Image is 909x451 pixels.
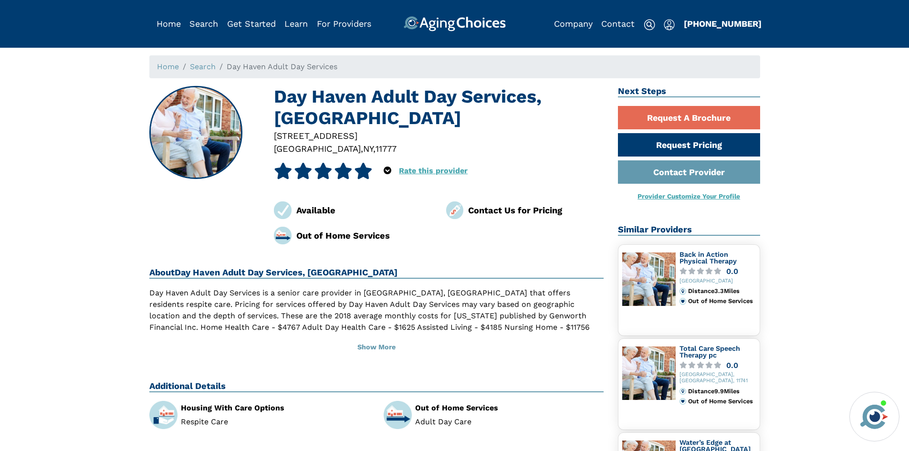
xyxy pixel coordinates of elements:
div: Distance 9.9 Miles [688,388,755,395]
a: Rate this provider [399,166,468,175]
a: Search [189,19,218,29]
a: Total Care Speech Therapy pc [679,345,740,359]
a: 0.0 [679,268,756,275]
span: , [361,144,363,154]
a: [PHONE_NUMBER] [684,19,762,29]
a: Back in Action Physical Therapy [679,251,737,265]
div: [GEOGRAPHIC_DATA] [679,278,756,284]
div: Housing With Care Options [181,404,369,412]
a: Get Started [227,19,276,29]
img: primary.svg [679,398,686,405]
li: Respite Care [181,418,369,426]
a: Search [190,62,216,71]
img: avatar [858,400,890,433]
a: Home [157,62,179,71]
h2: Additional Details [149,381,604,392]
h1: Day Haven Adult Day Services, [GEOGRAPHIC_DATA] [274,86,604,129]
span: , [373,144,376,154]
img: primary.svg [679,298,686,304]
a: Contact Provider [618,160,760,184]
img: user-icon.svg [664,19,675,31]
div: 11777 [376,142,397,155]
div: 0.0 [726,362,738,369]
span: [GEOGRAPHIC_DATA] [274,144,361,154]
a: Company [554,19,593,29]
span: Day Haven Adult Day Services [227,62,337,71]
img: distance.svg [679,388,686,395]
div: Out of Home Services [415,404,604,412]
a: Provider Customize Your Profile [637,192,740,200]
p: Day Haven Adult Day Services is a senior care provider in [GEOGRAPHIC_DATA], [GEOGRAPHIC_DATA] th... [149,287,604,356]
div: Popover trigger [664,16,675,31]
div: Popover trigger [189,16,218,31]
div: Out of Home Services [688,398,755,405]
a: Learn [284,19,308,29]
nav: breadcrumb [149,55,760,78]
div: Out of Home Services [688,298,755,304]
img: AgingChoices [403,16,505,31]
div: [STREET_ADDRESS] [274,129,604,142]
div: 0.0 [726,268,738,275]
div: Out of Home Services [296,229,432,242]
span: NY [363,144,373,154]
div: Contact Us for Pricing [468,204,604,217]
img: Day Haven Adult Day Services, Port Jefferson NY [150,87,241,178]
h2: About Day Haven Adult Day Services, [GEOGRAPHIC_DATA] [149,267,604,279]
h2: Similar Providers [618,224,760,236]
div: Popover trigger [384,163,391,179]
div: Distance 3.3 Miles [688,288,755,294]
li: Adult Day Care [415,418,604,426]
a: Home [157,19,181,29]
a: 0.0 [679,362,756,369]
a: For Providers [317,19,371,29]
div: [GEOGRAPHIC_DATA], [GEOGRAPHIC_DATA], 11741 [679,372,756,384]
h2: Next Steps [618,86,760,97]
a: Request A Brochure [618,106,760,129]
button: Show More [149,337,604,358]
div: Available [296,204,432,217]
a: Request Pricing [618,133,760,157]
a: Contact [601,19,635,29]
img: search-icon.svg [644,19,655,31]
img: distance.svg [679,288,686,294]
